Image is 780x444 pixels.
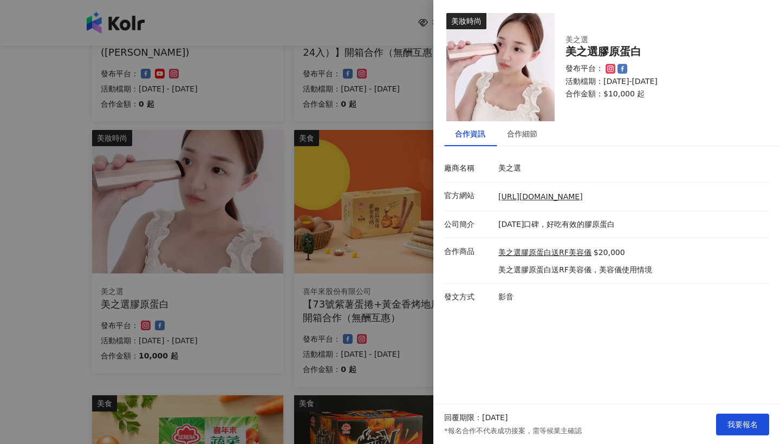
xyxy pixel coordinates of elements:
p: 活動檔期：[DATE]-[DATE] [565,76,756,87]
a: [URL][DOMAIN_NAME] [498,192,583,201]
p: 合作商品 [444,246,493,257]
div: 美妝時尚 [446,13,486,29]
div: 美之選膠原蛋白 [565,45,756,58]
p: 影音 [498,292,764,303]
p: 回覆期限：[DATE] [444,413,508,423]
img: 美之選膠原蛋白送RF美容儀 [446,13,555,121]
div: 美之選 [565,35,756,45]
span: 我要報名 [727,420,758,429]
button: 我要報名 [716,414,769,435]
p: [DATE]口碑，好吃有效的膠原蛋白 [498,219,764,230]
p: 發布平台： [565,63,603,74]
p: $20,000 [594,247,625,258]
p: 廠商名稱 [444,163,493,174]
p: *報名合作不代表成功接案，需等候業主確認 [444,426,582,436]
p: 官方網站 [444,191,493,201]
p: 合作金額： $10,000 起 [565,89,756,100]
p: 美之選膠原蛋白送RF美容儀，美容儀使用情境 [498,265,652,276]
div: 合作資訊 [455,128,485,140]
p: 美之選 [498,163,764,174]
div: 合作細節 [507,128,537,140]
p: 公司簡介 [444,219,493,230]
a: 美之選膠原蛋白送RF美容儀 [498,247,591,258]
p: 發文方式 [444,292,493,303]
